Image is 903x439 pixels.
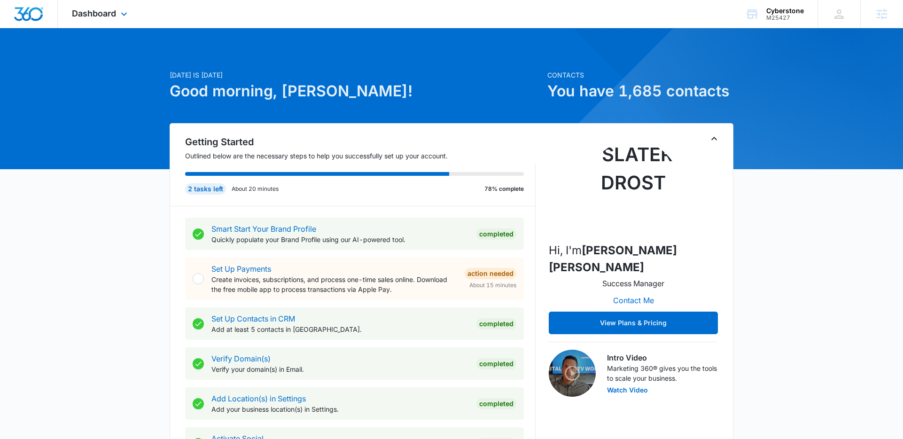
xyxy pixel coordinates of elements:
a: Set Up Payments [211,264,271,274]
div: account name [766,7,804,15]
img: Intro Video [549,350,596,397]
button: View Plans & Pricing [549,312,718,334]
p: Add your business location(s) in Settings. [211,404,469,414]
img: Slater Drost [586,141,680,235]
strong: [PERSON_NAME] [PERSON_NAME] [549,243,677,274]
p: Outlined below are the necessary steps to help you successfully set up your account. [185,151,536,161]
div: Completed [476,228,516,240]
p: Verify your domain(s) in Email. [211,364,469,374]
h3: Intro Video [607,352,718,363]
div: account id [766,15,804,21]
p: Success Manager [602,278,664,289]
p: Quickly populate your Brand Profile using our AI-powered tool. [211,235,469,244]
p: Marketing 360® gives you the tools to scale your business. [607,363,718,383]
button: Toggle Collapse [708,133,720,144]
button: Watch Video [607,387,648,393]
div: Completed [476,398,516,409]
span: Dashboard [72,8,116,18]
p: Hi, I'm [549,242,718,276]
div: Completed [476,318,516,329]
p: Add at least 5 contacts in [GEOGRAPHIC_DATA]. [211,324,469,334]
span: About 15 minutes [469,281,516,290]
div: 2 tasks left [185,183,226,195]
h2: Getting Started [185,135,536,149]
div: Completed [476,358,516,369]
div: Action Needed [465,268,516,279]
a: Set Up Contacts in CRM [211,314,295,323]
button: Contact Me [604,289,663,312]
p: 78% complete [484,185,524,193]
a: Add Location(s) in Settings [211,394,306,403]
p: Contacts [547,70,733,80]
a: Verify Domain(s) [211,354,271,363]
h1: You have 1,685 contacts [547,80,733,102]
p: [DATE] is [DATE] [170,70,542,80]
p: About 20 minutes [232,185,279,193]
h1: Good morning, [PERSON_NAME]! [170,80,542,102]
p: Create invoices, subscriptions, and process one-time sales online. Download the free mobile app t... [211,274,457,294]
a: Smart Start Your Brand Profile [211,224,316,234]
